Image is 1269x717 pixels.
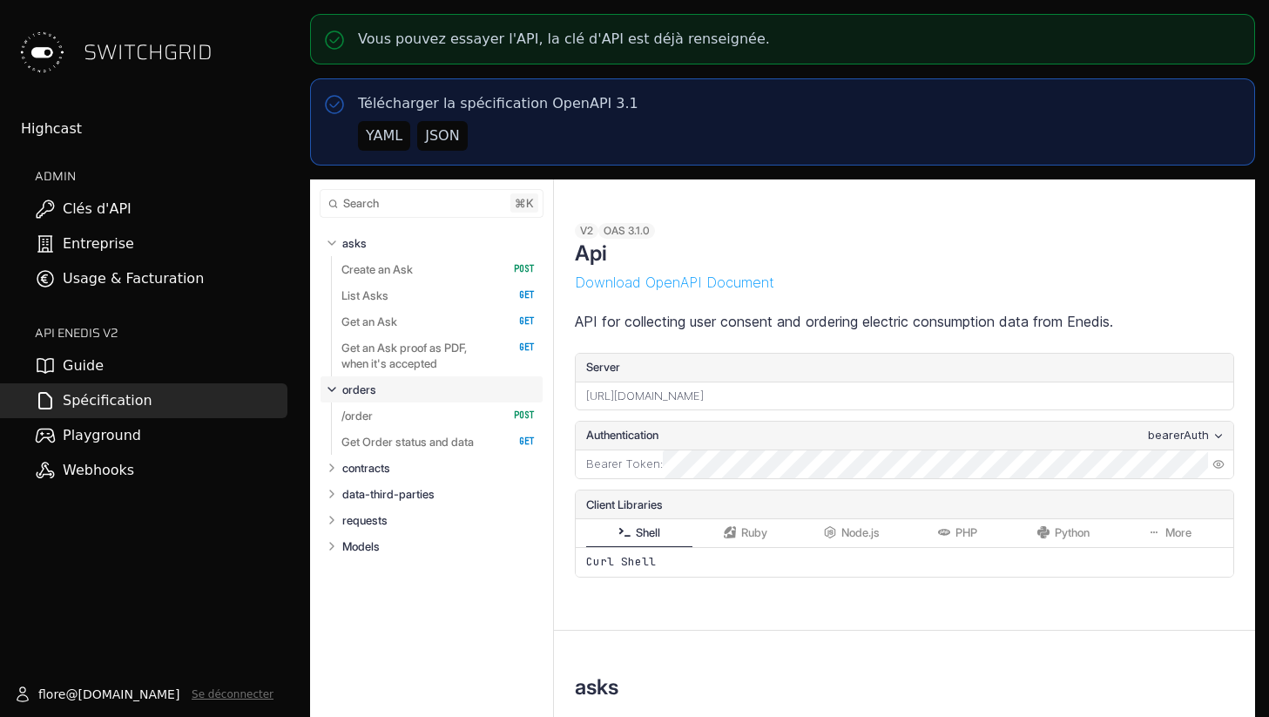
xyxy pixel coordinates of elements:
div: Highcast [21,118,287,139]
h2: ADMIN [35,167,287,185]
span: POST [501,409,535,422]
a: orders [342,376,536,402]
button: YAML [358,121,410,151]
a: data-third-parties [342,481,536,507]
div: [URL][DOMAIN_NAME] [576,382,1233,410]
div: bearerAuth [1148,427,1209,444]
a: Get an Ask GET [341,308,535,335]
p: API for collecting user consent and ordering electric consumption data from Enedis. [575,311,1234,332]
a: Create an Ask POST [341,256,535,282]
kbd: ⌘ k [510,193,538,213]
a: Models [342,533,536,559]
span: PHP [955,526,977,539]
p: Get an Ask proof as PDF, when it's accepted [341,340,496,371]
a: asks [342,230,536,256]
p: Vous pouvez essayer l'API, la clé d'API est déjà renseignée. [358,29,770,50]
p: List Asks [341,287,388,303]
a: Get an Ask proof as PDF, when it's accepted GET [341,335,535,376]
span: GET [501,342,535,354]
p: orders [342,382,376,397]
span: GET [501,436,535,448]
span: Shell [636,526,660,539]
p: asks [342,235,367,251]
p: Create an Ask [341,261,413,277]
span: SWITCHGRID [84,38,213,66]
div: : [576,450,663,478]
a: requests [342,507,536,533]
button: Se déconnecter [192,687,273,701]
p: Get Order status and data [341,434,474,450]
span: flore [38,686,65,703]
h1: Api [575,240,607,266]
span: [DOMAIN_NAME] [78,686,179,703]
label: Server [576,354,1233,382]
span: Authentication [586,427,658,444]
span: Node.js [841,526,880,539]
span: Python [1055,526,1090,539]
span: @ [65,686,78,703]
h2: asks [575,674,618,700]
button: Download OpenAPI Document [575,274,774,290]
span: GET [501,289,535,301]
a: contracts [342,455,536,481]
p: Get an Ask [341,314,397,329]
a: /order POST [341,402,535,429]
a: Get Order status and data GET [341,429,535,455]
span: POST [501,263,535,275]
img: Switchgrid Logo [14,24,70,80]
button: JSON [417,121,467,151]
span: GET [501,315,535,328]
div: YAML [366,125,402,146]
p: contracts [342,460,390,476]
div: OAS 3.1.0 [598,223,655,239]
div: v2 [575,223,598,239]
span: Ruby [741,526,767,539]
span: Search [343,197,379,210]
h2: API ENEDIS v2 [35,324,287,342]
div: Curl Shell [576,547,1233,577]
p: /order [341,408,373,423]
div: JSON [425,125,459,146]
a: List Asks GET [341,282,535,308]
p: data-third-parties [342,486,435,502]
p: requests [342,512,388,528]
label: Bearer Token [586,456,660,473]
div: Client Libraries [576,490,1233,518]
p: Télécharger la spécification OpenAPI 3.1 [358,93,638,114]
button: bearerAuth [1143,426,1230,445]
p: Models [342,538,380,554]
